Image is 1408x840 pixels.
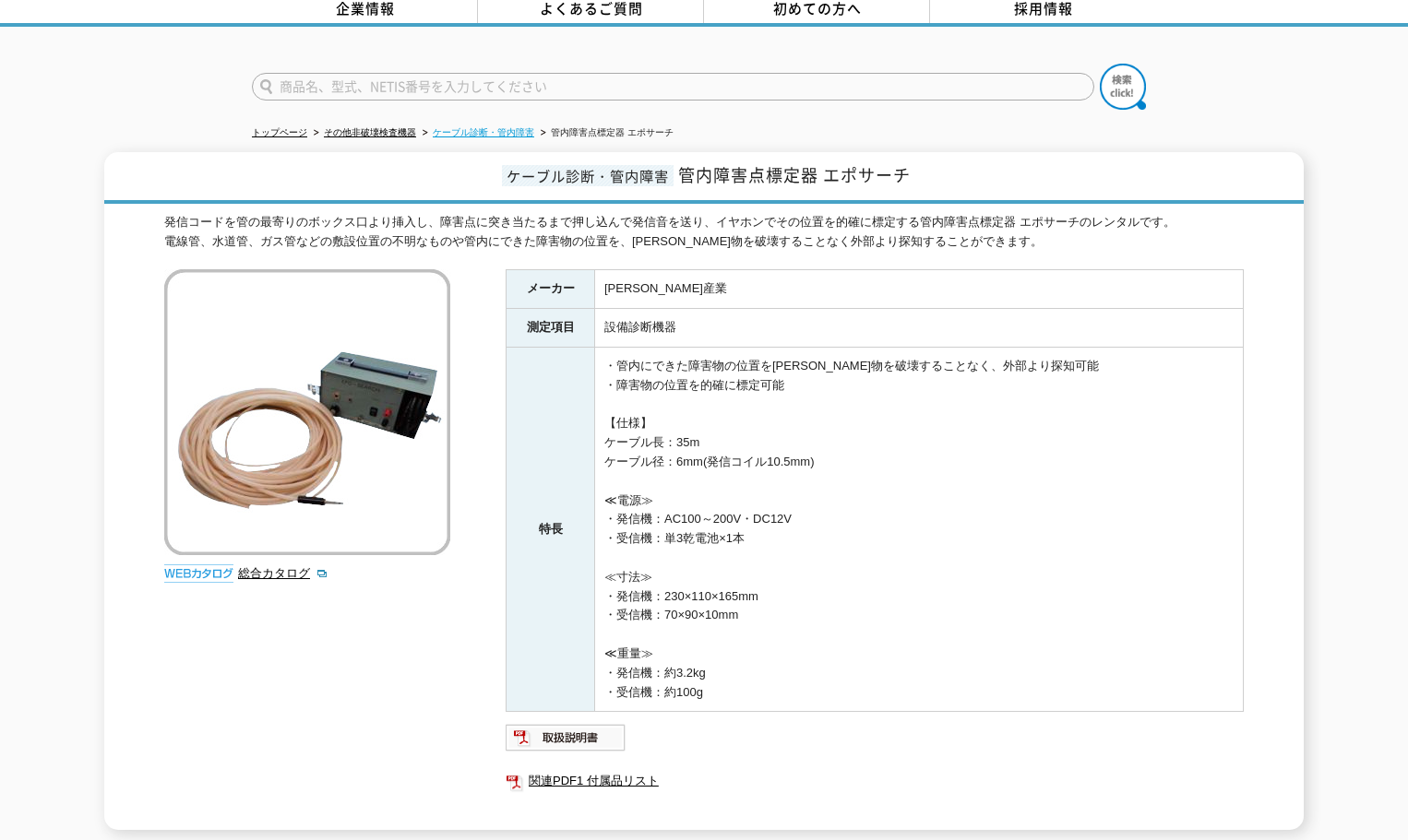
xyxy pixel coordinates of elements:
span: 管内障害点標定器 エポサーチ [678,162,911,187]
a: 総合カタログ [238,566,328,580]
img: 管内障害点標定器 エポサーチ [164,269,450,555]
li: 管内障害点標定器 エポサーチ [537,124,674,143]
a: 関連PDF1 付属品リスト [506,769,1244,793]
img: webカタログ [164,564,233,583]
td: 設備診断機器 [595,309,1244,348]
a: その他非破壊検査機器 [324,127,416,137]
a: ケーブル診断・管内障害 [433,127,534,137]
span: ケーブル診断・管内障害 [502,165,674,186]
input: 商品名、型式、NETIS番号を入力してください [252,73,1094,101]
td: [PERSON_NAME]産業 [595,270,1244,309]
td: ・管内にできた障害物の位置を[PERSON_NAME]物を破壊することなく、外部より探知可能 ・障害物の位置を的確に標定可能 【仕様】 ケーブル長：35m ケーブル径：6mm(発信コイル10.5... [595,348,1244,712]
th: メーカー [507,270,595,309]
th: 特長 [507,348,595,712]
a: 取扱説明書 [506,736,626,750]
div: 発信コードを管の最寄りのボックス口より挿入し、障害点に突き当たるまで押し込んで発信音を送り、イヤホンでその位置を的確に標定する管内障害点標定器 エポサーチのレンタルです。 電線管、水道管、ガス管... [164,213,1244,252]
img: 取扱説明書 [506,723,626,752]
th: 測定項目 [507,309,595,348]
a: トップページ [252,127,307,137]
img: btn_search.png [1100,64,1146,110]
